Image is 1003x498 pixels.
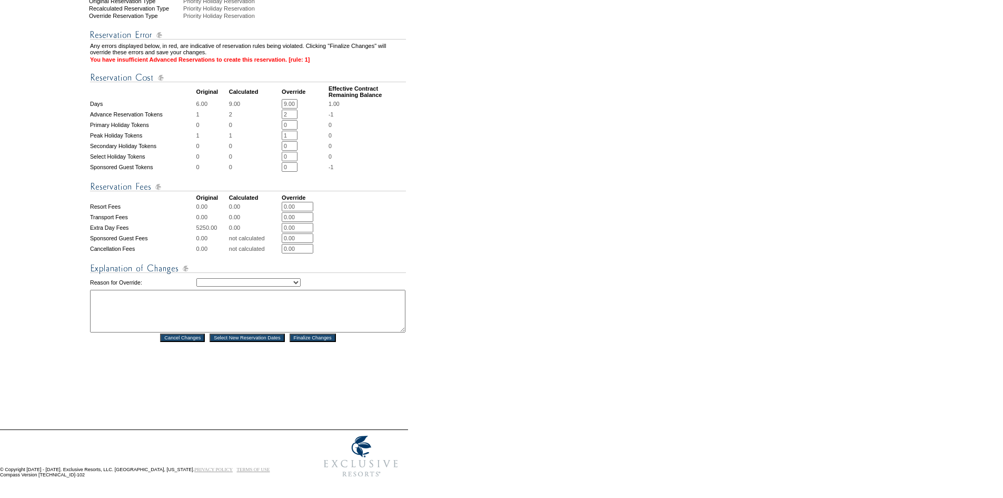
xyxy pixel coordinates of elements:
[90,110,195,119] td: Advance Reservation Tokens
[90,180,406,193] img: Reservation Fees
[229,244,281,253] td: not calculated
[196,152,228,161] td: 0
[90,202,195,211] td: Resort Fees
[229,131,281,140] td: 1
[90,120,195,130] td: Primary Holiday Tokens
[229,152,281,161] td: 0
[196,110,228,119] td: 1
[90,141,195,151] td: Secondary Holiday Tokens
[196,223,228,232] td: 5250.00
[194,467,233,472] a: PRIVACY POLICY
[90,162,195,172] td: Sponsored Guest Tokens
[90,223,195,232] td: Extra Day Fees
[282,85,327,98] td: Override
[329,122,332,128] span: 0
[290,334,336,342] input: Finalize Changes
[196,120,228,130] td: 0
[229,110,281,119] td: 2
[329,153,332,160] span: 0
[183,5,407,12] div: Priority Holiday Reservation
[90,212,195,222] td: Transport Fees
[90,276,195,289] td: Reason for Override:
[196,141,228,151] td: 0
[229,223,281,232] td: 0.00
[160,334,205,342] input: Cancel Changes
[229,202,281,211] td: 0.00
[90,131,195,140] td: Peak Holiday Tokens
[90,28,406,42] img: Reservation Errors
[229,212,281,222] td: 0.00
[90,152,195,161] td: Select Holiday Tokens
[89,13,182,19] div: Override Reservation Type
[196,202,228,211] td: 0.00
[90,99,195,109] td: Days
[329,85,406,98] td: Effective Contract Remaining Balance
[90,43,406,55] td: Any errors displayed below, in red, are indicative of reservation rules being violated. Clicking ...
[229,141,281,151] td: 0
[229,99,281,109] td: 9.00
[90,244,195,253] td: Cancellation Fees
[196,131,228,140] td: 1
[196,162,228,172] td: 0
[196,99,228,109] td: 6.00
[237,467,270,472] a: TERMS OF USE
[314,430,408,483] img: Exclusive Resorts
[329,101,340,107] span: 1.00
[90,233,195,243] td: Sponsored Guest Fees
[229,162,281,172] td: 0
[183,13,407,19] div: Priority Holiday Reservation
[210,334,285,342] input: Select New Reservation Dates
[89,5,182,12] div: Recalculated Reservation Type
[229,120,281,130] td: 0
[90,71,406,84] img: Reservation Cost
[196,244,228,253] td: 0.00
[329,132,332,139] span: 0
[90,262,406,275] img: Explanation of Changes
[229,233,281,243] td: not calculated
[282,194,327,201] td: Override
[90,56,406,63] td: You have insufficient Advanced Reservations to create this reservation. [rule: 1]
[196,233,228,243] td: 0.00
[229,194,281,201] td: Calculated
[329,143,332,149] span: 0
[196,85,228,98] td: Original
[329,164,333,170] span: -1
[196,194,228,201] td: Original
[329,111,333,118] span: -1
[229,85,281,98] td: Calculated
[196,212,228,222] td: 0.00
